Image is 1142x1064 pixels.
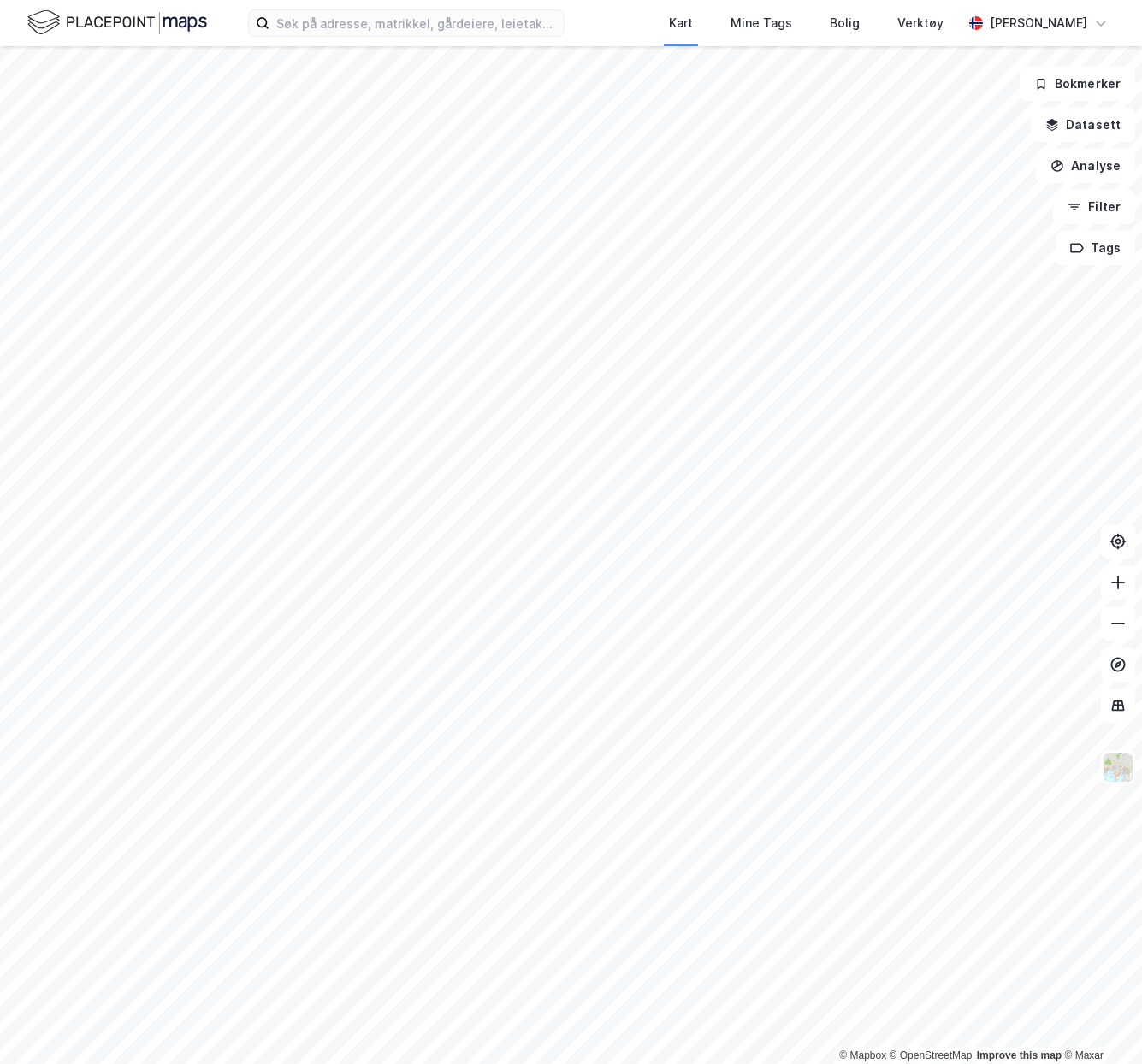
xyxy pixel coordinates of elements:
a: Mapbox [839,1049,886,1061]
a: Improve this map [977,1049,1062,1061]
div: Bolig [830,13,860,33]
div: Mine Tags [731,13,792,33]
div: Verktøy [897,13,944,33]
div: Kart [669,13,693,33]
a: OpenStreetMap [890,1049,973,1061]
iframe: Chat Widget [1056,982,1142,1064]
button: Analyse [1036,149,1135,183]
button: Filter [1053,190,1135,224]
img: Z [1102,751,1134,783]
div: [PERSON_NAME] [990,13,1087,33]
input: Søk på adresse, matrikkel, gårdeiere, leietakere eller personer [269,10,564,36]
button: Datasett [1031,108,1135,142]
img: logo.f888ab2527a4732fd821a326f86c7f29.svg [27,8,207,38]
button: Tags [1056,231,1135,265]
button: Bokmerker [1020,67,1135,101]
